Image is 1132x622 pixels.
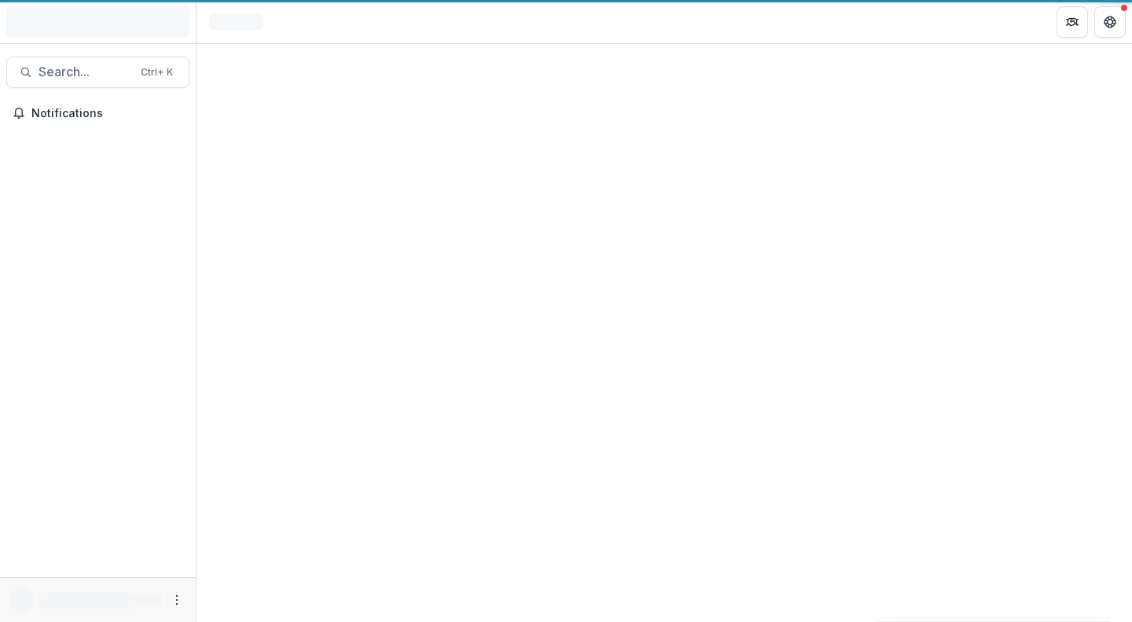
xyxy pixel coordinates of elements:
button: Partners [1057,6,1088,38]
button: Notifications [6,101,189,126]
button: Get Help [1094,6,1126,38]
div: Ctrl + K [138,64,176,81]
span: Notifications [31,107,183,120]
button: More [167,591,186,609]
nav: breadcrumb [203,10,270,33]
span: Search... [39,64,131,79]
button: Search... [6,57,189,88]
